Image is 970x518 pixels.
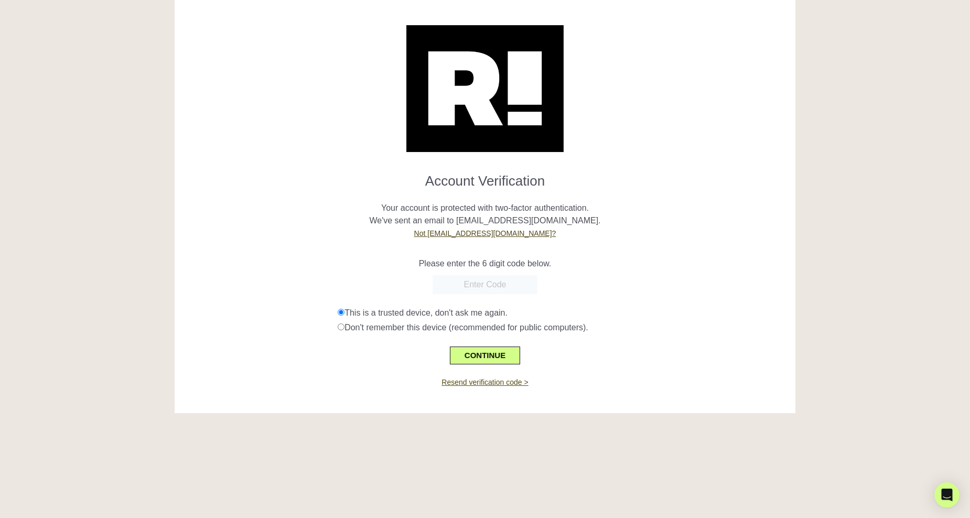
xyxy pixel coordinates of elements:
div: Open Intercom Messenger [934,482,960,508]
img: Retention.com [406,25,564,152]
p: Please enter the 6 digit code below. [182,257,787,270]
a: Resend verification code > [441,378,528,386]
button: CONTINUE [450,347,520,364]
h1: Account Verification [182,165,787,189]
input: Enter Code [433,275,537,294]
a: Not [EMAIL_ADDRESS][DOMAIN_NAME]? [414,229,556,238]
div: This is a trusted device, don't ask me again. [338,307,787,319]
div: Don't remember this device (recommended for public computers). [338,321,787,334]
p: Your account is protected with two-factor authentication. We've sent an email to [EMAIL_ADDRESS][... [182,189,787,240]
